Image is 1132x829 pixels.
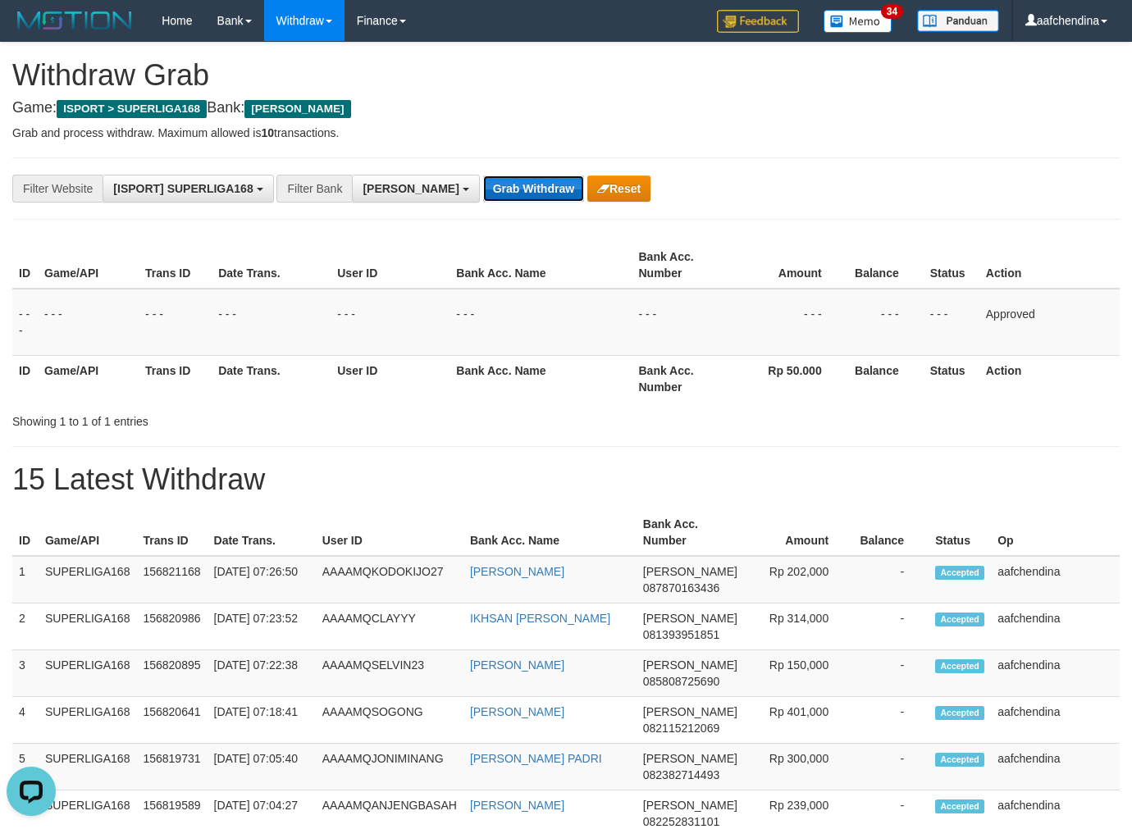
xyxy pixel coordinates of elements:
span: [ISPORT] SUPERLIGA168 [113,182,253,195]
span: Accepted [935,799,984,813]
th: Amount [730,242,847,289]
a: [PERSON_NAME] [470,658,564,672]
td: Rp 150,000 [744,650,853,697]
span: [PERSON_NAME] [643,752,737,765]
td: aafchendina [991,650,1120,697]
span: Copy 082252831101 to clipboard [643,815,719,828]
td: - [853,744,929,790]
td: [DATE] 07:05:40 [208,744,316,790]
th: Status [929,509,991,556]
span: [PERSON_NAME] [643,799,737,812]
span: [PERSON_NAME] [643,658,737,672]
td: - - - [212,289,331,356]
td: [DATE] 07:26:50 [208,556,316,604]
th: Action [979,355,1120,402]
span: [PERSON_NAME] [363,182,459,195]
th: Balance [853,509,929,556]
th: Game/API [38,242,139,289]
span: Accepted [935,566,984,580]
img: panduan.png [917,10,999,32]
th: ID [12,509,39,556]
td: - - - [847,289,924,356]
button: Open LiveChat chat widget [7,7,56,56]
td: AAAAMQSELVIN23 [316,650,463,697]
a: IKHSAN [PERSON_NAME] [470,612,610,625]
td: - - - [632,289,730,356]
td: AAAAMQJONIMINANG [316,744,463,790]
td: 2 [12,604,39,650]
td: aafchendina [991,556,1120,604]
th: Balance [847,242,924,289]
th: Date Trans. [212,242,331,289]
td: Rp 202,000 [744,556,853,604]
td: aafchendina [991,697,1120,744]
th: Trans ID [139,242,212,289]
th: Bank Acc. Name [450,355,632,402]
span: Copy 082382714493 to clipboard [643,768,719,781]
img: Button%20Memo.svg [824,10,892,33]
th: Date Trans. [208,509,316,556]
strong: 10 [261,126,274,139]
td: - [853,556,929,604]
td: 3 [12,650,39,697]
td: - - - [331,289,450,356]
span: Accepted [935,706,984,720]
th: Balance [847,355,924,402]
span: Copy 082115212069 to clipboard [643,722,719,735]
span: ISPORT > SUPERLIGA168 [57,100,207,118]
span: Copy 085808725690 to clipboard [643,675,719,688]
th: Bank Acc. Name [450,242,632,289]
th: Bank Acc. Number [632,355,730,402]
td: - - - [12,289,38,356]
span: Accepted [935,613,984,626]
th: User ID [331,242,450,289]
img: Feedback.jpg [717,10,799,33]
h4: Game: Bank: [12,100,1120,116]
th: ID [12,355,38,402]
td: Approved [979,289,1120,356]
th: Game/API [38,355,139,402]
th: Status [924,355,979,402]
th: Trans ID [139,355,212,402]
span: 34 [881,4,903,19]
th: Bank Acc. Number [637,509,744,556]
th: User ID [331,355,450,402]
button: [PERSON_NAME] [352,175,479,203]
td: - - - [139,289,212,356]
td: 4 [12,697,39,744]
td: AAAAMQSOGONG [316,697,463,744]
p: Grab and process withdraw. Maximum allowed is transactions. [12,125,1120,141]
td: SUPERLIGA168 [39,604,137,650]
th: Date Trans. [212,355,331,402]
th: Action [979,242,1120,289]
th: ID [12,242,38,289]
td: - [853,604,929,650]
td: SUPERLIGA168 [39,697,137,744]
td: 156819731 [136,744,207,790]
span: Accepted [935,753,984,767]
a: [PERSON_NAME] [470,565,564,578]
td: 1 [12,556,39,604]
button: [ISPORT] SUPERLIGA168 [103,175,273,203]
td: - - - [924,289,979,356]
a: [PERSON_NAME] [470,799,564,812]
a: [PERSON_NAME] PADRI [470,752,602,765]
td: aafchendina [991,604,1120,650]
td: AAAAMQCLAYYY [316,604,463,650]
th: Bank Acc. Number [632,242,730,289]
td: - - - [730,289,847,356]
span: Copy 081393951851 to clipboard [643,628,719,641]
td: - - - [38,289,139,356]
td: AAAAMQKODOKIJO27 [316,556,463,604]
img: MOTION_logo.png [12,8,137,33]
th: User ID [316,509,463,556]
td: - - - [450,289,632,356]
button: Grab Withdraw [483,175,584,202]
span: [PERSON_NAME] [643,565,737,578]
th: Status [924,242,979,289]
td: - [853,650,929,697]
h1: 15 Latest Withdraw [12,463,1120,496]
span: Copy 087870163436 to clipboard [643,581,719,594]
td: SUPERLIGA168 [39,744,137,790]
div: Filter Bank [276,175,352,203]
